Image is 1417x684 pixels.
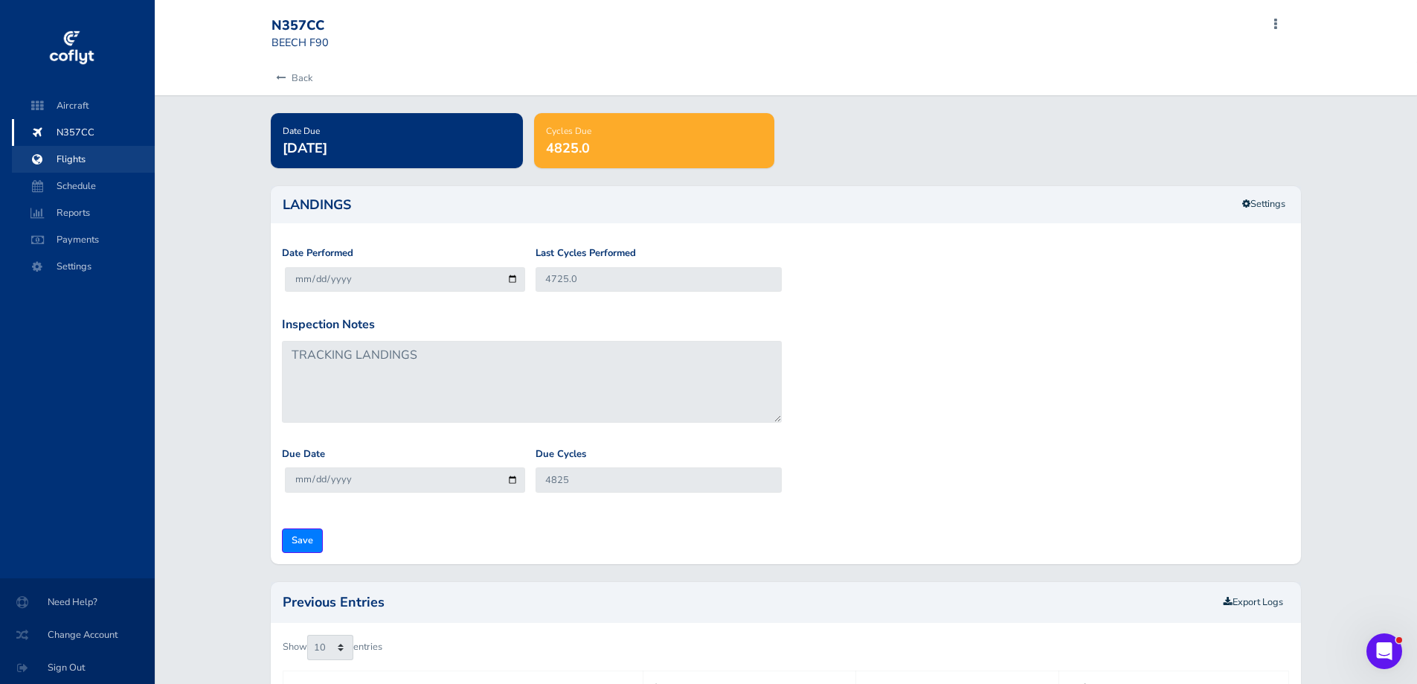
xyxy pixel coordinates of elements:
[18,621,137,648] span: Change Account
[27,119,140,146] span: N357CC
[18,654,137,681] span: Sign Out
[546,125,591,137] span: Cycles Due
[282,246,353,261] label: Date Performed
[27,146,140,173] span: Flights
[282,341,782,423] textarea: TRACKING LANDINGS
[546,139,590,157] span: 4825.0
[27,226,140,253] span: Payments
[27,199,140,226] span: Reports
[27,92,140,119] span: Aircraft
[27,253,140,280] span: Settings
[283,595,1217,609] h2: Previous Entries
[282,528,323,553] input: Save
[271,62,312,95] a: Back
[47,26,96,71] img: coflyt logo
[282,316,375,335] label: Inspection Notes
[307,635,353,660] select: Showentries
[271,18,379,34] div: N357CC
[536,447,586,462] label: Due Cycles
[1366,633,1402,669] iframe: Intercom live chat
[18,589,137,616] span: Need Help?
[271,35,329,50] small: BEECH F90
[27,173,140,199] span: Schedule
[283,139,327,157] span: [DATE]
[1233,192,1295,217] a: Settings
[283,635,382,660] label: Show entries
[536,246,636,261] label: Last Cycles Performed
[282,447,325,462] label: Due Date
[283,198,1288,211] h2: LANDINGS
[1224,595,1283,609] a: Export Logs
[283,125,320,137] span: Date Due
